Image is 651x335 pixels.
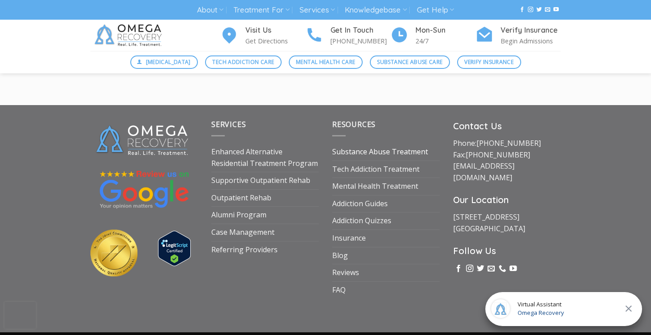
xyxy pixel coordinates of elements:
a: Follow on Instagram [528,7,533,13]
a: Verify Insurance [457,55,521,69]
a: Treatment For [233,2,289,18]
a: [EMAIL_ADDRESS][DOMAIN_NAME] [453,161,514,182]
a: Send us an email [545,7,550,13]
a: Tech Addiction Care [205,55,282,69]
iframe: reCAPTCHA [4,302,36,329]
p: [PHONE_NUMBER] [330,36,390,46]
a: Blog [332,247,348,264]
a: [PHONE_NUMBER] [476,138,541,148]
h4: Visit Us [245,25,305,36]
span: Mental Health Care [296,58,355,66]
a: Mental Health Care [289,55,363,69]
a: Follow on Twitter [477,265,484,273]
p: Begin Admissions [501,36,561,46]
a: Follow on Facebook [519,7,525,13]
a: [MEDICAL_DATA] [130,55,198,69]
img: Omega Recovery [90,20,169,51]
p: Get Directions [245,36,305,46]
a: Follow on Instagram [466,265,473,273]
a: Visit Us Get Directions [220,25,305,47]
a: [STREET_ADDRESS][GEOGRAPHIC_DATA] [453,212,525,233]
a: Case Management [211,224,274,241]
p: Phone: Fax: [453,138,561,183]
h4: Get In Touch [330,25,390,36]
h4: Mon-Sun [415,25,475,36]
a: Enhanced Alternative Residential Treatment Program [211,144,319,172]
a: Substance Abuse Care [370,55,450,69]
span: Resources [332,119,376,129]
a: Verify LegitScript Approval for www.omegarecovery.org [158,242,191,252]
a: Call us [499,265,506,273]
a: FAQ [332,282,346,299]
p: 24/7 [415,36,475,46]
a: Supportive Outpatient Rehab [211,172,310,189]
a: Send us an email [488,265,495,273]
a: Referring Providers [211,242,278,259]
img: Verify Approval for www.omegarecovery.org [158,231,191,266]
a: Verify Insurance Begin Admissions [475,25,561,47]
a: Tech Addiction Treatment [332,161,420,178]
a: Follow on Twitter [536,7,542,13]
a: Mental Health Treatment [332,178,418,195]
span: Tech Addiction Care [212,58,274,66]
span: Verify Insurance [464,58,514,66]
a: Get In Touch [PHONE_NUMBER] [305,25,390,47]
a: Substance Abuse Treatment [332,144,428,161]
a: Alumni Program [211,207,266,224]
h3: Follow Us [453,244,561,258]
a: Services [300,2,335,18]
h4: Verify Insurance [501,25,561,36]
a: Knowledgebase [345,2,407,18]
h3: Our Location [453,193,561,207]
strong: Contact Us [453,120,502,131]
a: Get Help [417,2,454,18]
a: [PHONE_NUMBER] [466,150,530,160]
a: Addiction Guides [332,195,388,212]
a: Addiction Quizzes [332,212,391,229]
a: Outpatient Rehab [211,190,271,207]
a: Insurance [332,230,366,247]
a: Follow on Facebook [455,265,462,273]
span: [MEDICAL_DATA] [146,58,191,66]
span: Services [211,119,246,129]
span: Substance Abuse Care [377,58,442,66]
a: Reviews [332,264,359,281]
a: About [197,2,223,18]
a: Follow on YouTube [553,7,559,13]
a: Follow on YouTube [510,265,517,273]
